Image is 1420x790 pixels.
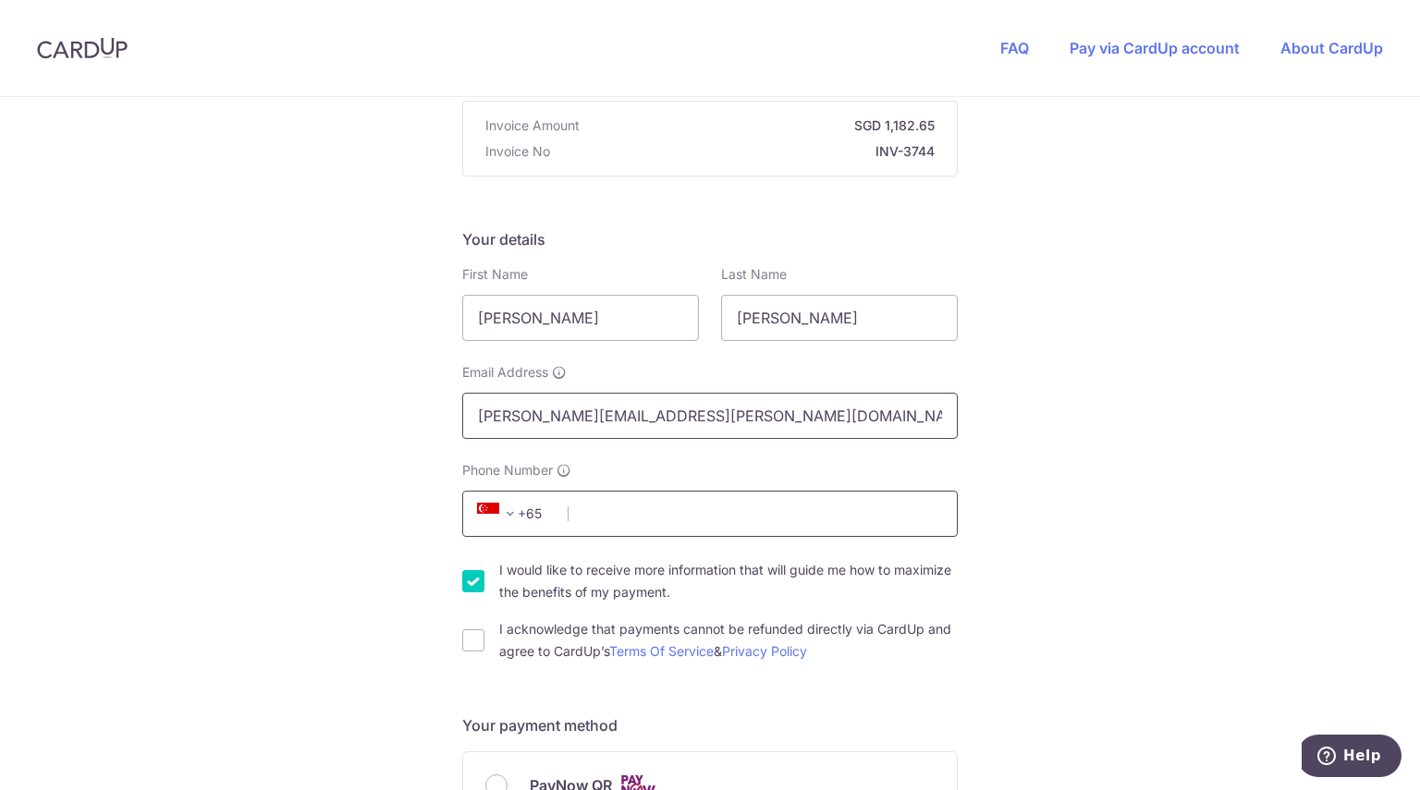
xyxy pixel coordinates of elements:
span: Invoice Amount [485,116,580,135]
span: Email Address [462,363,548,382]
span: +65 [471,503,555,525]
a: FAQ [1000,39,1029,57]
a: About CardUp [1280,39,1383,57]
span: Phone Number [462,461,553,480]
input: Last name [721,295,958,341]
img: CardUp [37,37,128,59]
strong: INV-3744 [557,142,935,161]
input: First name [462,295,699,341]
strong: SGD 1,182.65 [587,116,935,135]
iframe: Opens a widget where you can find more information [1302,735,1402,781]
span: Invoice No [485,142,550,161]
span: +65 [477,503,521,525]
a: Privacy Policy [722,643,807,659]
h5: Your payment method [462,714,958,736]
input: Email address [462,393,958,439]
label: I acknowledge that payments cannot be refunded directly via CardUp and agree to CardUp’s & [499,618,958,662]
label: First Name [462,265,528,284]
a: Terms Of Service [609,643,714,659]
h5: Your details [462,228,958,250]
label: I would like to receive more information that will guide me how to maximize the benefits of my pa... [499,559,958,603]
a: Pay via CardUp account [1070,39,1240,57]
label: Last Name [721,265,787,284]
